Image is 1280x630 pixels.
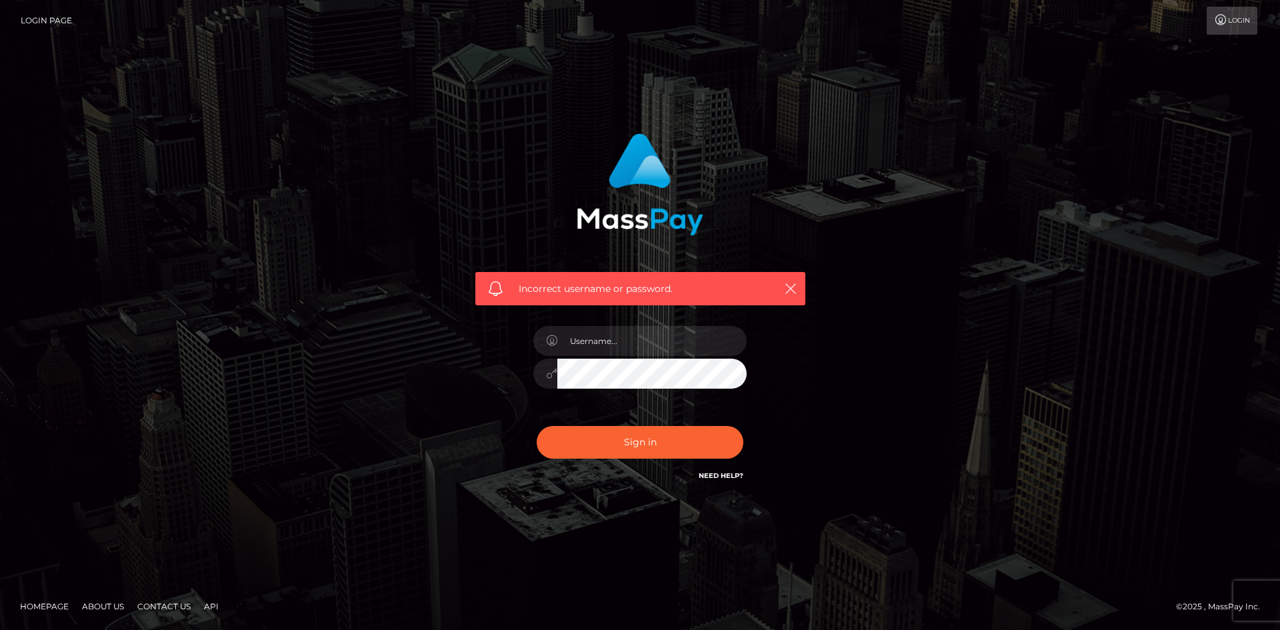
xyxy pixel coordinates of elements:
[1207,7,1257,35] a: Login
[519,282,762,296] span: Incorrect username or password.
[557,326,747,356] input: Username...
[577,133,703,235] img: MassPay Login
[132,596,196,617] a: Contact Us
[1176,599,1270,614] div: © 2025 , MassPay Inc.
[699,471,743,480] a: Need Help?
[537,426,743,459] button: Sign in
[77,596,129,617] a: About Us
[21,7,72,35] a: Login Page
[15,596,74,617] a: Homepage
[199,596,224,617] a: API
